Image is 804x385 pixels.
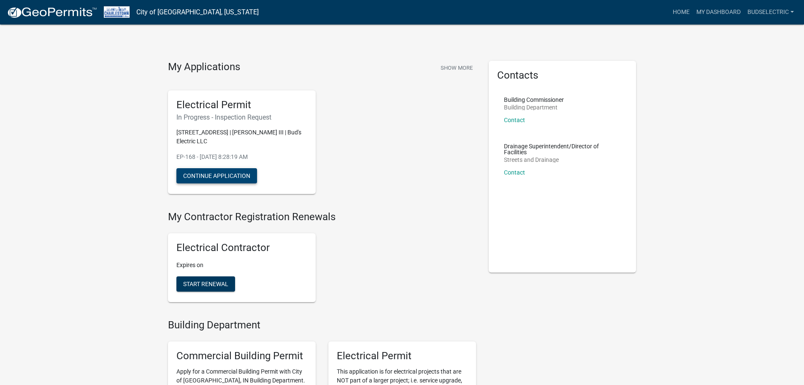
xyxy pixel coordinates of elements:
h6: In Progress - Inspection Request [176,113,307,121]
p: [STREET_ADDRESS] | [PERSON_NAME] III | Bud's Electric LLC [176,128,307,146]
span: Start Renewal [183,281,228,287]
a: Contact [504,169,525,176]
a: budselectric [744,4,797,20]
h4: My Applications [168,61,240,74]
h5: Contacts [497,69,628,82]
wm-registration-list-section: My Contractor Registration Renewals [168,211,476,309]
p: Building Commissioner [504,97,564,103]
p: Streets and Drainage [504,157,621,163]
h5: Commercial Building Permit [176,350,307,362]
h4: Building Department [168,319,476,331]
p: Drainage Superintendent/Director of Facilities [504,143,621,155]
a: Contact [504,117,525,123]
a: City of [GEOGRAPHIC_DATA], [US_STATE] [136,5,259,19]
h5: Electrical Contractor [176,242,307,254]
h5: Electrical Permit [337,350,468,362]
a: My Dashboard [693,4,744,20]
p: EP-168 - [DATE] 8:28:19 AM [176,153,307,161]
button: Start Renewal [176,276,235,292]
h5: Electrical Permit [176,99,307,111]
a: Home [669,4,693,20]
img: City of Charlestown, Indiana [104,6,130,18]
h4: My Contractor Registration Renewals [168,211,476,223]
button: Show More [437,61,476,75]
button: Continue Application [176,168,257,183]
p: Building Department [504,104,564,110]
p: Expires on [176,261,307,270]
